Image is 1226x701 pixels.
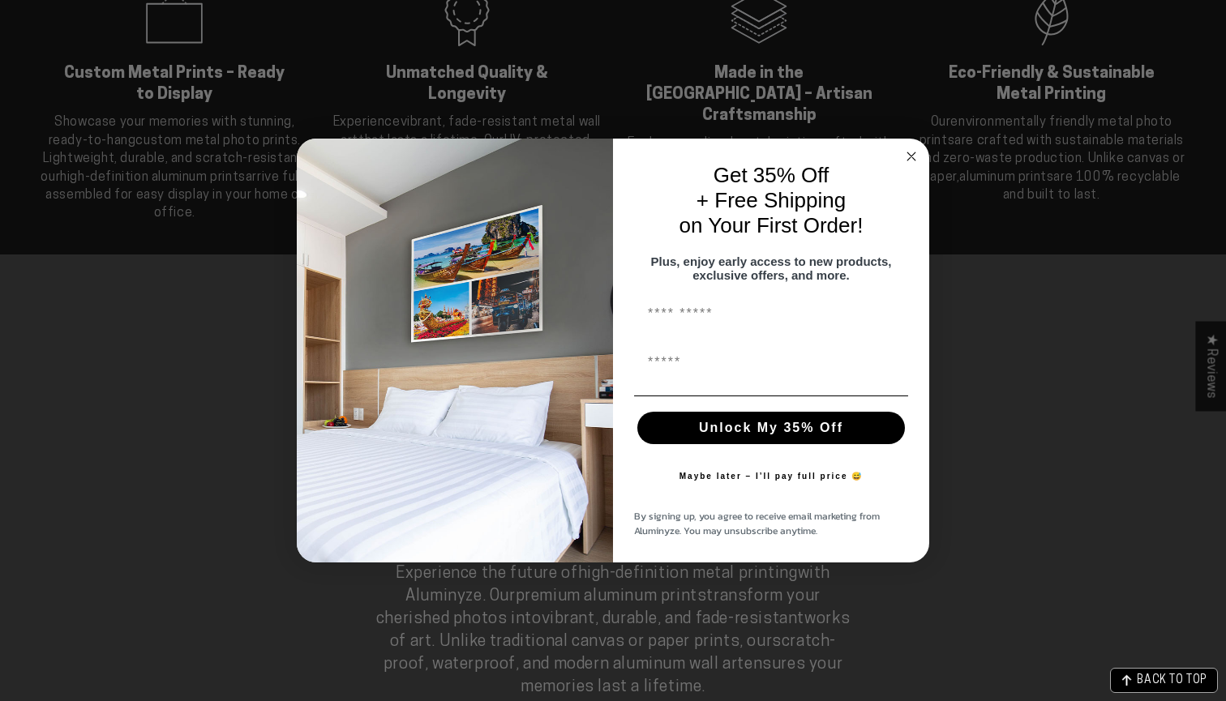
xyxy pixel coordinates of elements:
span: Plus, enjoy early access to new products, exclusive offers, and more. [651,254,892,282]
span: + Free Shipping [697,188,846,212]
span: By signing up, you agree to receive email marketing from Aluminyze. You may unsubscribe anytime. [634,509,880,538]
span: on Your First Order! [679,213,864,237]
button: Close dialog [902,147,921,166]
button: Unlock My 35% Off [637,412,905,444]
img: 728e4f65-7e6c-44e2-b7d1-0292a396982f.jpeg [297,139,613,563]
span: BACK TO TOP [1137,675,1207,686]
button: Maybe later – I’ll pay full price 😅 [671,460,872,493]
span: Get 35% Off [714,163,829,187]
